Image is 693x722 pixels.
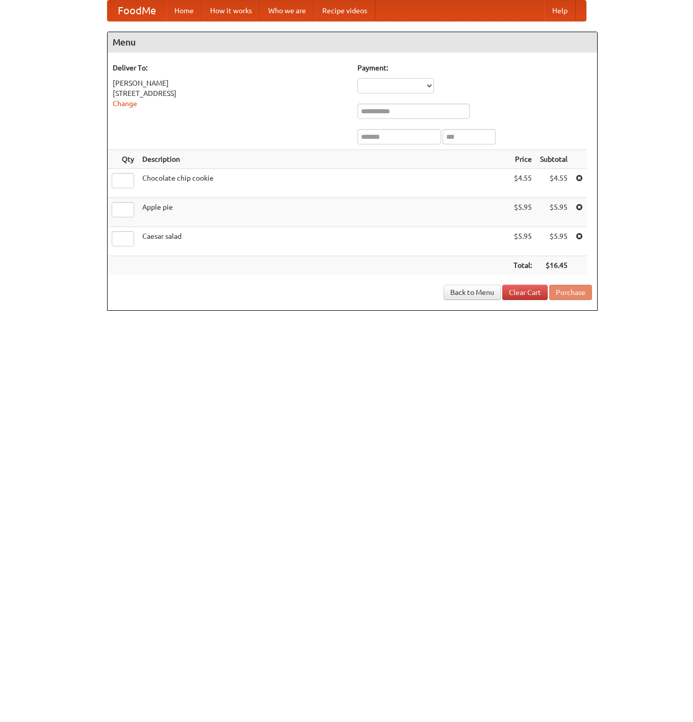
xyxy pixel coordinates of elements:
[536,169,572,198] td: $4.55
[113,88,347,98] div: [STREET_ADDRESS]
[138,198,509,227] td: Apple pie
[536,198,572,227] td: $5.95
[536,227,572,256] td: $5.95
[138,169,509,198] td: Chocolate chip cookie
[138,227,509,256] td: Caesar salad
[544,1,576,21] a: Help
[113,63,347,73] h5: Deliver To:
[536,256,572,275] th: $16.45
[509,198,536,227] td: $5.95
[202,1,260,21] a: How it works
[509,256,536,275] th: Total:
[260,1,314,21] a: Who we are
[113,78,347,88] div: [PERSON_NAME]
[444,285,501,300] a: Back to Menu
[509,227,536,256] td: $5.95
[113,99,137,108] a: Change
[314,1,375,21] a: Recipe videos
[166,1,202,21] a: Home
[502,285,548,300] a: Clear Cart
[509,169,536,198] td: $4.55
[357,63,592,73] h5: Payment:
[108,150,138,169] th: Qty
[108,1,166,21] a: FoodMe
[108,32,597,53] h4: Menu
[138,150,509,169] th: Description
[509,150,536,169] th: Price
[549,285,592,300] button: Purchase
[536,150,572,169] th: Subtotal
